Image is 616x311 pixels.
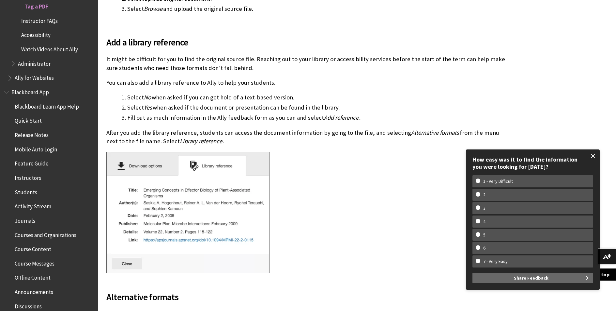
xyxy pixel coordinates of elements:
span: Feature Guide [15,158,49,167]
w-span: 6 [476,245,493,251]
span: Instructor FAQs [21,15,58,24]
span: Course Content [15,244,51,252]
span: Activity Stream [15,201,51,210]
span: Ally for Websites [15,73,54,81]
span: Discussions [15,301,42,310]
span: Blackboard App [11,87,49,95]
div: How easy was it to find the information you were looking for [DATE]? [472,156,593,170]
p: You can also add a library reference to Ally to help your students. [106,78,511,87]
w-span: 7 - Very Easy [476,259,515,264]
span: Add a library reference [106,35,511,49]
span: Quick Start [15,115,42,124]
span: Offline Content [15,272,51,281]
span: Instructors [15,172,41,181]
span: Courses and Organizations [15,230,76,238]
span: Administrator [18,58,51,67]
li: Select when asked if you can get hold of a text-based version. [127,93,511,102]
span: Course Messages [15,258,54,267]
span: Tag a PDF [24,1,48,10]
span: Alternative formats [106,290,511,304]
span: Add reference [324,114,359,121]
span: Browse [144,5,162,12]
button: Share Feedback [472,273,593,283]
span: Yes [144,104,152,111]
w-span: 2 [476,192,493,198]
span: Mobile Auto Login [15,144,57,153]
p: It might be difficult for you to find the original source file. Reaching out to your library or a... [106,55,511,72]
w-span: 3 [476,205,493,211]
span: Accessibility [21,30,51,39]
span: Release Notes [15,130,49,138]
w-span: 1 - Very Difficult [476,179,520,184]
span: Share Feedback [514,273,548,283]
w-span: 4 [476,219,493,224]
span: Alternative formats [411,129,459,136]
span: Library reference [180,137,222,145]
span: Journals [15,215,35,224]
span: Watch Videos About Ally [21,44,78,53]
p: After you add the library reference, students can access the document information by going to the... [106,129,511,146]
span: Students [15,187,37,196]
li: Select when asked if the document or presentation can be found in the library. [127,103,511,112]
li: Select and upload the original source file. [127,4,511,13]
span: No [144,94,151,101]
span: Blackboard Learn App Help [15,101,79,110]
span: Announcements [15,286,53,295]
li: Fill out as much information in the Ally feedback form as you can and select . [127,113,511,122]
w-span: 5 [476,232,493,238]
